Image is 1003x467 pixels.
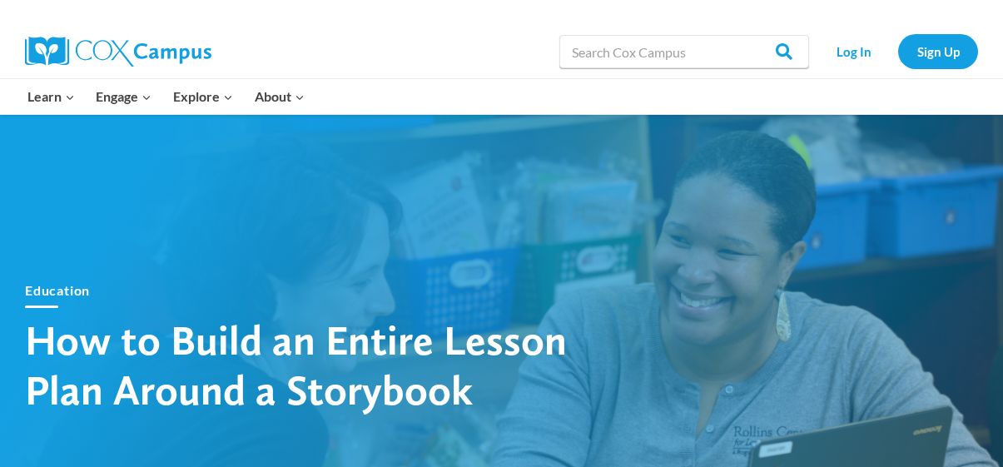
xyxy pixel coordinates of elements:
span: Engage [96,86,151,107]
a: Sign Up [898,34,978,68]
h1: How to Build an Entire Lesson Plan Around a Storybook [25,315,608,415]
nav: Secondary Navigation [817,34,978,68]
nav: Primary Navigation [17,79,315,114]
img: Cox Campus [25,37,211,67]
input: Search Cox Campus [559,35,809,68]
span: Explore [173,86,233,107]
a: Education [25,282,90,298]
span: About [255,86,305,107]
a: Log In [817,34,890,68]
span: Learn [27,86,75,107]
